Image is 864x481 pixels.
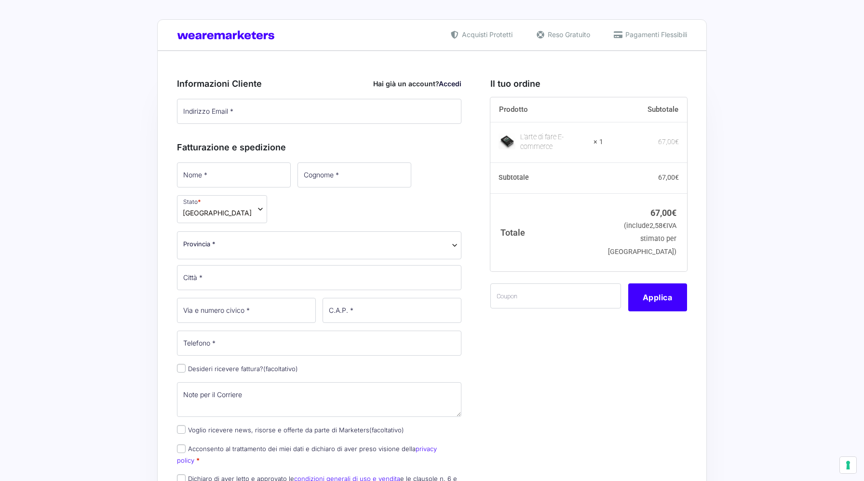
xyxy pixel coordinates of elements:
input: Coupon [490,283,621,308]
input: C.A.P. * [323,298,461,323]
span: € [675,174,679,181]
span: € [675,138,679,146]
img: L'arte di fare E-commerce [499,133,515,149]
span: Pagamenti Flessibili [623,29,687,40]
th: Prodotto [490,97,604,122]
input: Telefono * [177,331,461,356]
button: Le tue preferenze relative al consenso per le tecnologie di tracciamento [840,457,856,473]
a: Accedi [439,80,461,88]
input: Città * [177,265,461,290]
span: Provincia [177,231,461,259]
input: Via e numero civico * [177,298,316,323]
small: (include IVA stimato per [GEOGRAPHIC_DATA]) [608,222,676,256]
input: Acconsento al trattamento dei miei dati e dichiaro di aver preso visione dellaprivacy policy [177,444,186,453]
input: Desideri ricevere fattura?(facoltativo) [177,364,186,373]
span: 2,58 [649,222,666,230]
th: Totale [490,193,604,271]
span: Reso Gratuito [545,29,590,40]
span: € [662,222,666,230]
span: Acquisti Protetti [459,29,513,40]
th: Subtotale [603,97,687,122]
strong: × 1 [594,137,603,147]
span: (facoltativo) [263,365,298,373]
span: Provincia * [183,239,216,249]
label: Acconsento al trattamento dei miei dati e dichiaro di aver preso visione della [177,445,437,464]
input: Nome * [177,162,291,187]
bdi: 67,00 [650,208,676,218]
span: (facoltativo) [369,426,404,434]
h3: Il tuo ordine [490,77,687,90]
bdi: 67,00 [658,174,679,181]
input: Cognome * [297,162,411,187]
a: privacy policy [177,445,437,464]
div: Hai già un account? [373,79,461,89]
div: L'arte di fare E-commerce [520,133,588,152]
th: Subtotale [490,163,604,194]
span: € [672,208,676,218]
label: Desideri ricevere fattura? [177,365,298,373]
label: Voglio ricevere news, risorse e offerte da parte di Marketers [177,426,404,434]
span: Italia [183,208,252,218]
button: Applica [628,283,687,311]
bdi: 67,00 [658,138,679,146]
h3: Informazioni Cliente [177,77,461,90]
h3: Fatturazione e spedizione [177,141,461,154]
input: Indirizzo Email * [177,99,461,124]
iframe: Customerly Messenger Launcher [8,443,37,472]
input: Voglio ricevere news, risorse e offerte da parte di Marketers(facoltativo) [177,425,186,434]
span: Stato [177,195,267,223]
